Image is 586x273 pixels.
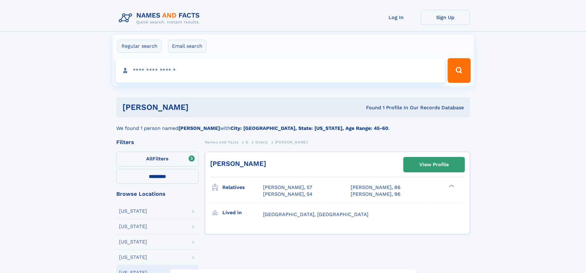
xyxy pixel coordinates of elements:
label: Email search [168,40,206,53]
h3: Lived in [222,207,263,218]
a: Overly [255,138,268,146]
a: O [245,138,249,146]
div: We found 1 person named with . [116,117,470,132]
div: [US_STATE] [119,239,147,244]
a: [PERSON_NAME], 86 [351,184,401,191]
input: search input [116,58,445,83]
b: City: [GEOGRAPHIC_DATA], State: [US_STATE], Age Range: 45-60 [230,125,388,131]
div: [US_STATE] [119,209,147,214]
span: All [146,156,153,162]
a: [PERSON_NAME] [210,160,266,167]
h1: [PERSON_NAME] [122,103,277,111]
div: ❯ [447,184,455,188]
label: Regular search [118,40,161,53]
a: Sign Up [421,10,470,25]
b: [PERSON_NAME] [178,125,220,131]
div: Filters [116,139,199,145]
div: Found 1 Profile In Our Records Database [277,104,464,111]
div: [US_STATE] [119,224,147,229]
span: O [245,140,249,144]
a: [PERSON_NAME], 54 [263,191,313,198]
button: Search Button [448,58,470,83]
span: [PERSON_NAME] [275,140,308,144]
span: Overly [255,140,268,144]
a: [PERSON_NAME], 57 [263,184,312,191]
span: [GEOGRAPHIC_DATA], [GEOGRAPHIC_DATA] [263,211,369,217]
a: View Profile [404,157,464,172]
div: View Profile [419,158,449,172]
h3: Relatives [222,182,263,193]
div: Browse Locations [116,191,199,197]
img: Logo Names and Facts [116,10,205,26]
div: [US_STATE] [119,255,147,260]
a: [PERSON_NAME], 96 [351,191,401,198]
label: Filters [116,152,199,167]
a: Names and Facts [205,138,239,146]
a: Log In [372,10,421,25]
